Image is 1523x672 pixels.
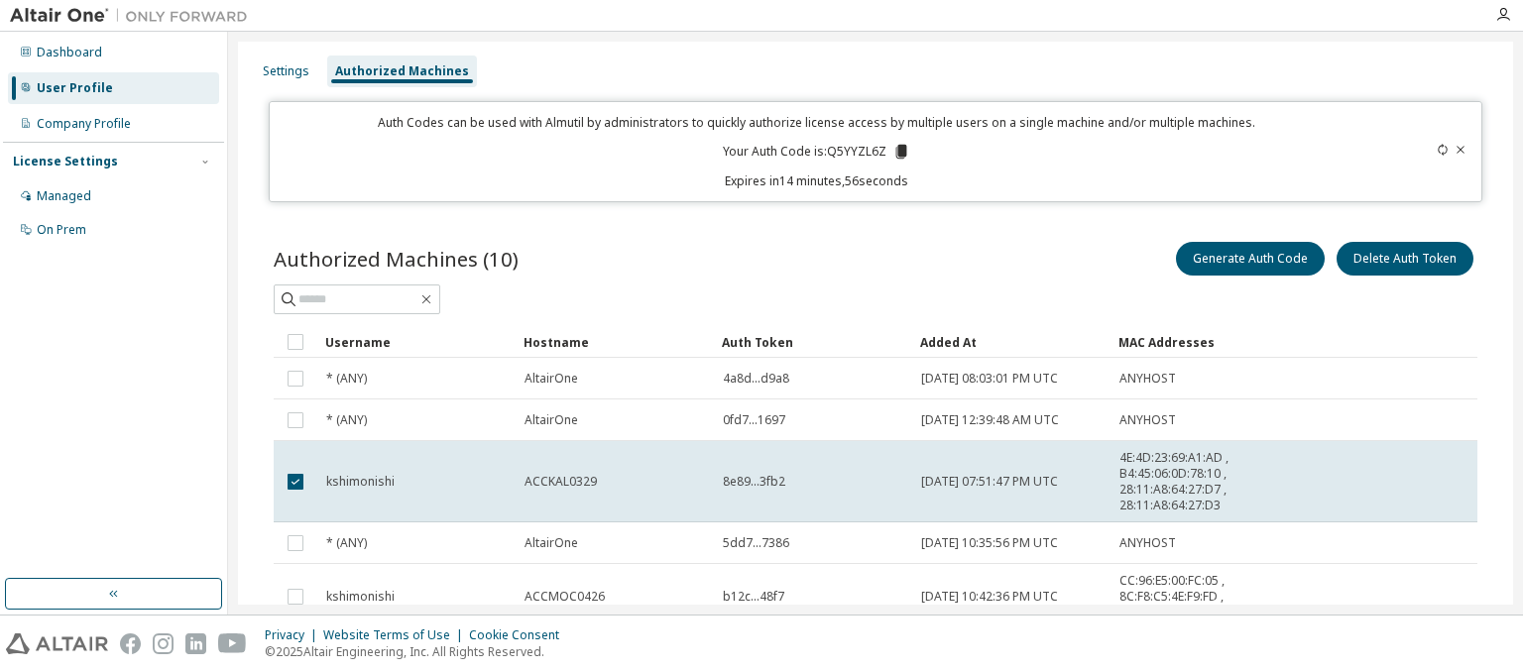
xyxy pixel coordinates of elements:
[218,633,247,654] img: youtube.svg
[325,326,508,358] div: Username
[525,589,605,605] span: ACCMOC0426
[185,633,206,654] img: linkedin.svg
[282,172,1350,189] p: Expires in 14 minutes, 56 seconds
[326,371,367,387] span: * (ANY)
[37,188,91,204] div: Managed
[723,412,785,428] span: 0fd7...1697
[525,535,578,551] span: AltairOne
[1119,412,1176,428] span: ANYHOST
[323,627,469,643] div: Website Terms of Use
[37,116,131,132] div: Company Profile
[37,45,102,60] div: Dashboard
[722,326,904,358] div: Auth Token
[1119,371,1176,387] span: ANYHOST
[326,474,395,490] span: kshimonishi
[1119,450,1258,513] span: 4E:4D:23:69:A1:AD , B4:45:06:0D:78:10 , 28:11:A8:64:27:D7 , 28:11:A8:64:27:D3
[1337,242,1473,276] button: Delete Auth Token
[921,412,1059,428] span: [DATE] 12:39:48 AM UTC
[37,80,113,96] div: User Profile
[921,371,1058,387] span: [DATE] 08:03:01 PM UTC
[335,63,469,79] div: Authorized Machines
[6,633,108,654] img: altair_logo.svg
[1118,326,1259,358] div: MAC Addresses
[1119,535,1176,551] span: ANYHOST
[326,412,367,428] span: * (ANY)
[723,589,784,605] span: b12c...48f7
[265,643,571,660] p: © 2025 Altair Engineering, Inc. All Rights Reserved.
[1176,242,1325,276] button: Generate Auth Code
[921,474,1058,490] span: [DATE] 07:51:47 PM UTC
[525,371,578,387] span: AltairOne
[469,627,571,643] div: Cookie Consent
[723,474,785,490] span: 8e89...3fb2
[525,474,597,490] span: ACCKAL0329
[10,6,258,26] img: Altair One
[282,114,1350,131] p: Auth Codes can be used with Almutil by administrators to quickly authorize license access by mult...
[37,222,86,238] div: On Prem
[524,326,706,358] div: Hostname
[263,63,309,79] div: Settings
[723,535,789,551] span: 5dd7...7386
[326,535,367,551] span: * (ANY)
[525,412,578,428] span: AltairOne
[1119,573,1258,620] span: CC:96:E5:00:FC:05 , 8C:F8:C5:4E:F9:FD , 8C:F8:C5:4E:FA:01
[274,245,519,273] span: Authorized Machines (10)
[723,371,789,387] span: 4a8d...d9a8
[13,154,118,169] div: License Settings
[921,589,1058,605] span: [DATE] 10:42:36 PM UTC
[120,633,141,654] img: facebook.svg
[326,589,395,605] span: kshimonishi
[153,633,174,654] img: instagram.svg
[920,326,1103,358] div: Added At
[265,627,323,643] div: Privacy
[921,535,1058,551] span: [DATE] 10:35:56 PM UTC
[723,143,910,161] p: Your Auth Code is: Q5YYZL6Z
